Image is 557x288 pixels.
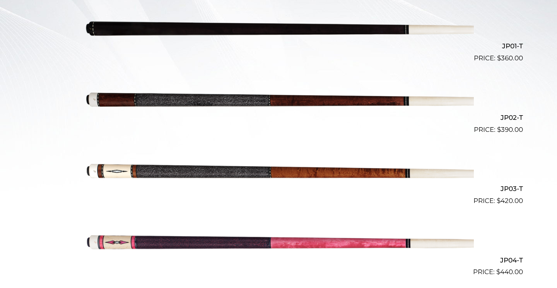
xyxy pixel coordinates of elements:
[34,66,523,135] a: JP02-T $390.00
[497,126,501,133] span: $
[497,197,523,204] bdi: 420.00
[34,182,523,196] h2: JP03-T
[496,268,500,276] span: $
[497,54,501,62] span: $
[497,126,523,133] bdi: 390.00
[497,54,523,62] bdi: 360.00
[83,66,474,131] img: JP02-T
[83,209,474,274] img: JP04-T
[497,197,501,204] span: $
[83,138,474,203] img: JP03-T
[496,268,523,276] bdi: 440.00
[34,209,523,277] a: JP04-T $440.00
[34,39,523,53] h2: JP01-T
[34,138,523,206] a: JP03-T $420.00
[34,110,523,124] h2: JP02-T
[34,253,523,267] h2: JP04-T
